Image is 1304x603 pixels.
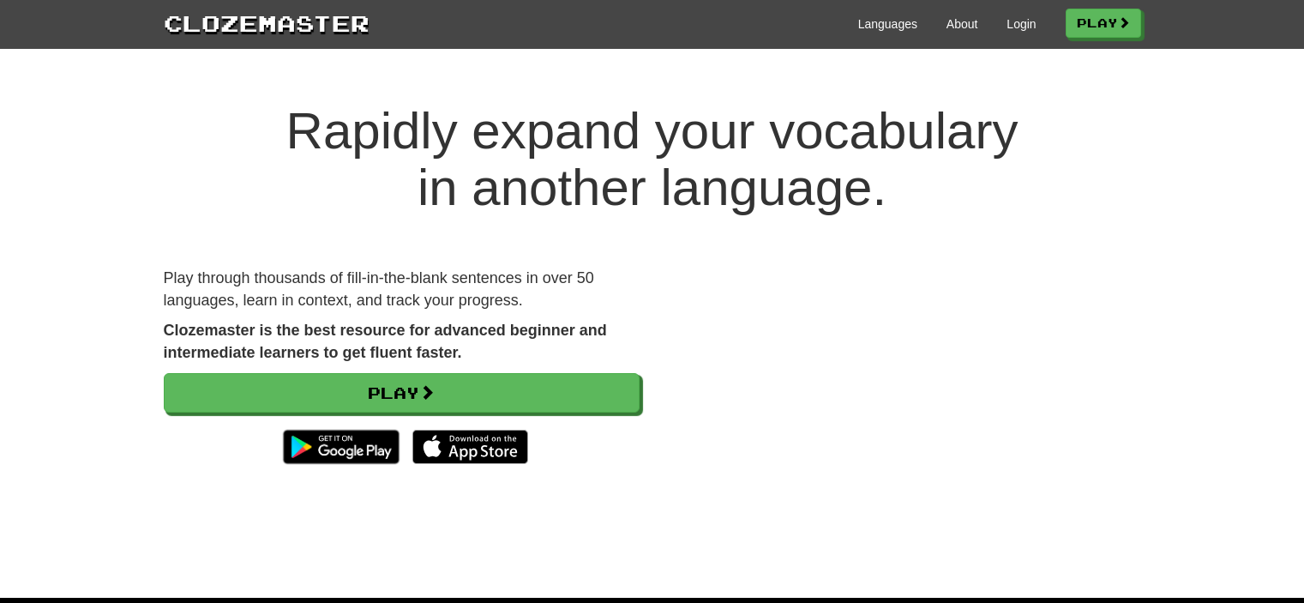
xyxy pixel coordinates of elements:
[858,15,917,33] a: Languages
[274,421,407,473] img: Get it on Google Play
[1007,15,1036,33] a: Login
[164,268,640,311] p: Play through thousands of fill-in-the-blank sentences in over 50 languages, learn in context, and...
[946,15,978,33] a: About
[164,7,370,39] a: Clozemaster
[164,322,607,361] strong: Clozemaster is the best resource for advanced beginner and intermediate learners to get fluent fa...
[164,373,640,413] a: Play
[1066,9,1141,38] a: Play
[412,430,528,464] img: Download_on_the_App_Store_Badge_US-UK_135x40-25178aeef6eb6b83b96f5f2d004eda3bffbb37122de64afbaef7...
